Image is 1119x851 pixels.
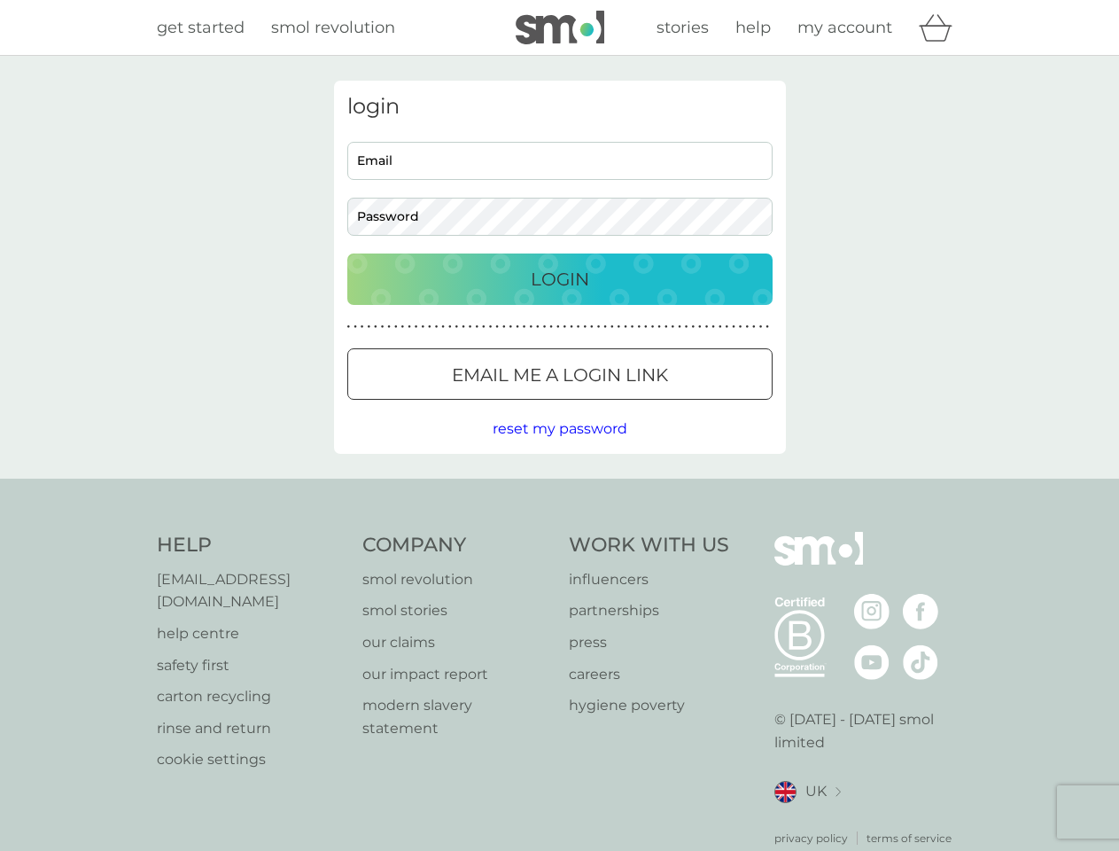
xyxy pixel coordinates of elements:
[428,323,431,332] p: ●
[381,323,385,332] p: ●
[347,323,351,332] p: ●
[835,787,841,797] img: select a new location
[597,323,601,332] p: ●
[157,15,245,41] a: get started
[678,323,681,332] p: ●
[651,323,655,332] p: ●
[549,323,553,332] p: ●
[362,532,551,559] h4: Company
[362,663,551,686] a: our impact report
[347,254,773,305] button: Login
[752,323,756,332] p: ●
[644,323,648,332] p: ●
[469,323,472,332] p: ●
[367,323,370,332] p: ●
[516,11,604,44] img: smol
[516,323,519,332] p: ●
[903,644,938,680] img: visit the smol Tiktok page
[495,323,499,332] p: ●
[387,323,391,332] p: ●
[774,532,863,592] img: smol
[157,717,346,740] a: rinse and return
[361,323,364,332] p: ●
[774,830,848,847] a: privacy policy
[569,599,729,622] p: partnerships
[637,323,641,332] p: ●
[672,323,675,332] p: ●
[624,323,627,332] p: ●
[603,323,607,332] p: ●
[583,323,587,332] p: ●
[362,599,551,622] p: smol stories
[448,323,452,332] p: ●
[711,323,715,332] p: ●
[493,418,627,441] button: reset my password
[347,348,773,400] button: Email me a login link
[797,15,892,41] a: my account
[157,622,346,645] p: help centre
[157,568,346,613] a: [EMAIL_ADDRESS][DOMAIN_NAME]
[774,708,963,753] p: © [DATE] - [DATE] smol limited
[726,323,729,332] p: ●
[157,654,346,677] a: safety first
[157,685,346,708] a: carton recycling
[664,323,668,332] p: ●
[157,532,346,559] h4: Help
[765,323,769,332] p: ●
[618,323,621,332] p: ●
[745,323,749,332] p: ●
[732,323,735,332] p: ●
[570,323,573,332] p: ●
[556,323,560,332] p: ●
[919,10,963,45] div: basket
[569,568,729,591] p: influencers
[854,644,890,680] img: visit the smol Youtube page
[531,265,589,293] p: Login
[157,18,245,37] span: get started
[797,18,892,37] span: my account
[271,15,395,41] a: smol revolution
[866,830,952,847] a: terms of service
[536,323,540,332] p: ●
[157,748,346,771] a: cookie settings
[455,323,459,332] p: ●
[735,18,771,37] span: help
[705,323,709,332] p: ●
[415,323,418,332] p: ●
[903,594,938,629] img: visit the smol Facebook page
[347,94,773,120] h3: login
[735,15,771,41] a: help
[354,323,357,332] p: ●
[569,694,729,717] a: hygiene poverty
[421,323,424,332] p: ●
[502,323,506,332] p: ●
[529,323,532,332] p: ●
[577,323,580,332] p: ●
[805,780,827,803] span: UK
[759,323,763,332] p: ●
[590,323,594,332] p: ●
[610,323,614,332] p: ●
[569,631,729,654] a: press
[374,323,377,332] p: ●
[657,323,661,332] p: ●
[691,323,695,332] p: ●
[362,694,551,739] a: modern slavery statement
[452,361,668,389] p: Email me a login link
[362,568,551,591] a: smol revolution
[271,18,395,37] span: smol revolution
[543,323,547,332] p: ●
[475,323,478,332] p: ●
[394,323,398,332] p: ●
[441,323,445,332] p: ●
